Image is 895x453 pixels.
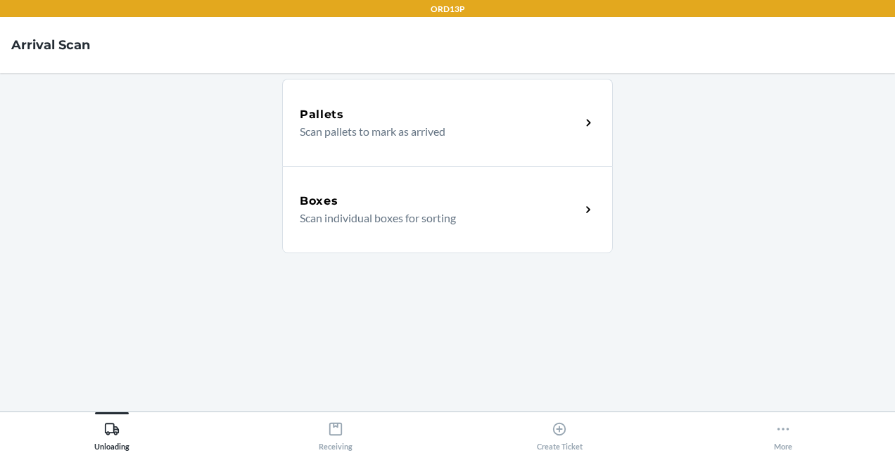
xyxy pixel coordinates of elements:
[11,36,90,54] h4: Arrival Scan
[300,106,344,123] h5: Pallets
[300,210,569,226] p: Scan individual boxes for sorting
[671,412,895,451] button: More
[319,416,353,451] div: Receiving
[282,166,613,253] a: BoxesScan individual boxes for sorting
[537,416,583,451] div: Create Ticket
[94,416,129,451] div: Unloading
[282,79,613,166] a: PalletsScan pallets to mark as arrived
[300,193,338,210] h5: Boxes
[447,412,671,451] button: Create Ticket
[774,416,792,451] div: More
[300,123,569,140] p: Scan pallets to mark as arrived
[224,412,447,451] button: Receiving
[431,3,465,15] p: ORD13P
